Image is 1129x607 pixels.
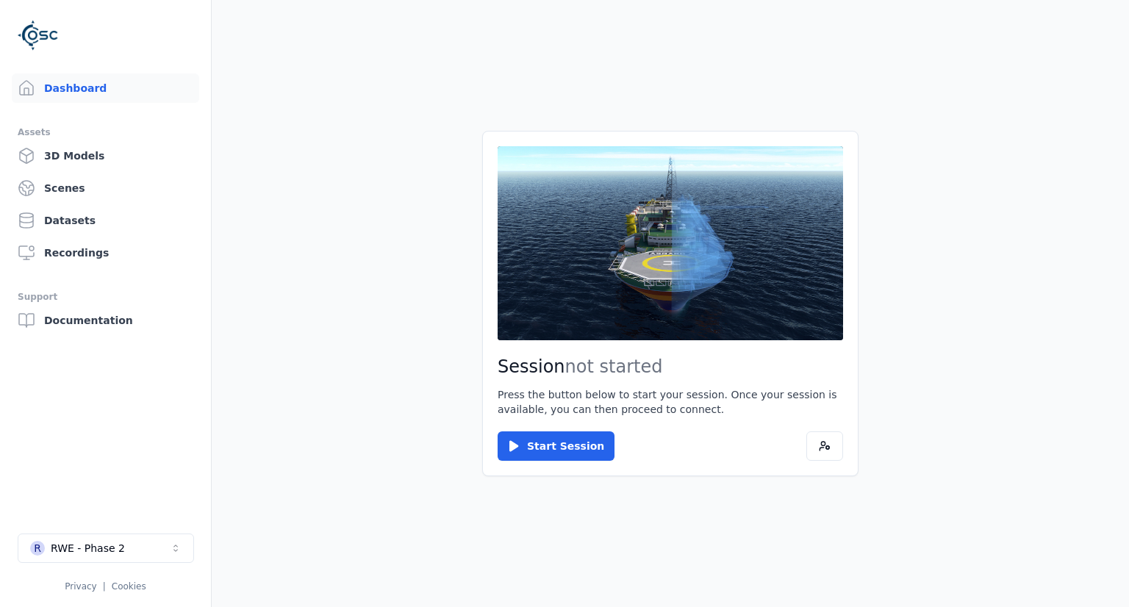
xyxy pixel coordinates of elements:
[18,288,193,306] div: Support
[565,356,663,377] span: not started
[12,141,199,170] a: 3D Models
[18,534,194,563] button: Select a workspace
[498,355,843,378] h2: Session
[498,431,614,461] button: Start Session
[103,581,106,592] span: |
[12,73,199,103] a: Dashboard
[12,238,199,267] a: Recordings
[112,581,146,592] a: Cookies
[18,123,193,141] div: Assets
[65,581,96,592] a: Privacy
[12,306,199,335] a: Documentation
[12,206,199,235] a: Datasets
[30,541,45,556] div: R
[12,173,199,203] a: Scenes
[51,541,125,556] div: RWE - Phase 2
[498,387,843,417] p: Press the button below to start your session. Once your session is available, you can then procee...
[18,15,59,56] img: Logo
